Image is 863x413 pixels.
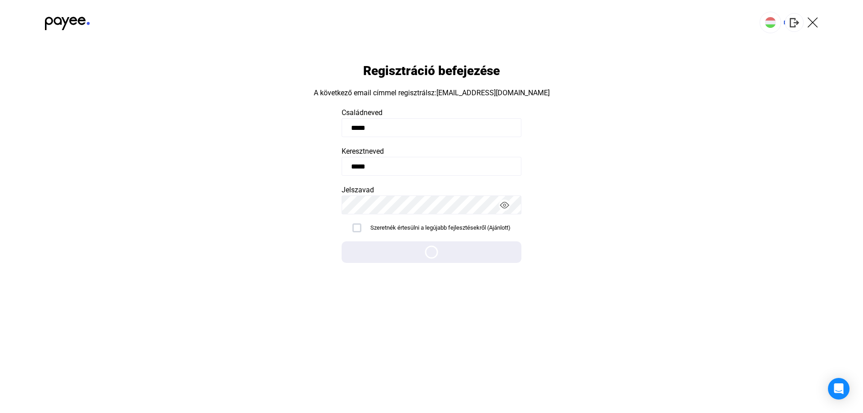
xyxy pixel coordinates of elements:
[828,378,850,400] div: Open Intercom Messenger
[45,12,90,30] img: black-payee-blue-dot.svg
[342,108,383,117] span: Családneved
[790,18,799,27] img: logout-grey
[807,17,818,28] img: X
[314,88,550,98] div: A következő email címmel regisztrálsz:
[765,17,776,28] img: HU
[363,63,500,79] h1: Regisztráció befejezése
[436,89,550,97] strong: [EMAIL_ADDRESS][DOMAIN_NAME]
[785,13,804,32] button: logout-grey
[342,147,384,155] span: Keresztneved
[760,12,781,33] button: HU
[370,223,511,232] div: Szeretnék értesülni a legújabb fejlesztésekről (Ajánlott)
[500,200,509,210] img: eyes-on.svg
[342,186,374,194] span: Jelszavad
